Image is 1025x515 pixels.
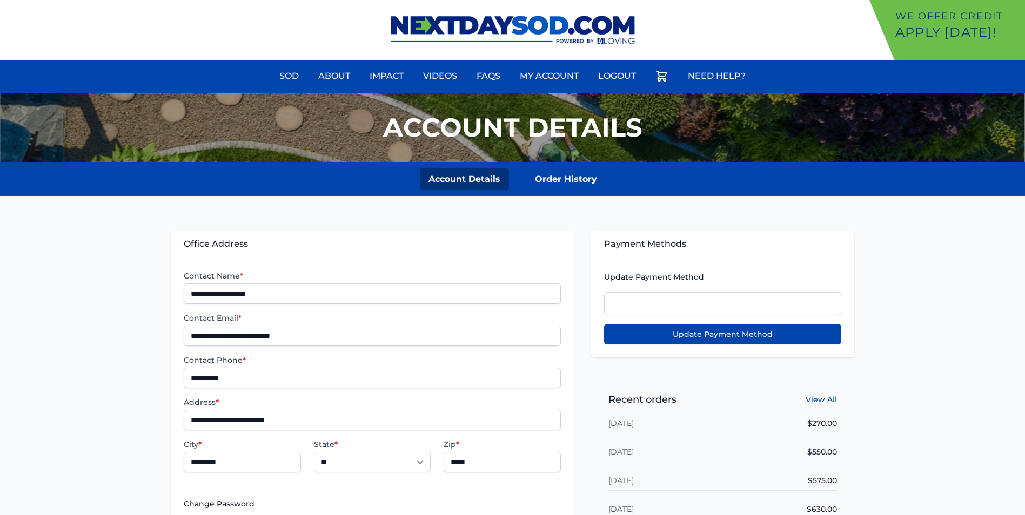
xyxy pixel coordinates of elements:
p: We offer Credit [895,9,1021,24]
a: Sod [273,63,305,89]
a: About [312,63,357,89]
a: View All [806,394,837,405]
a: [DATE] [608,418,634,428]
label: Contact Phone [184,355,561,365]
label: Zip [444,439,561,450]
span: Update Payment Method [604,272,704,282]
p: Apply [DATE]! [895,24,1021,41]
a: FAQs [470,63,507,89]
a: My Account [513,63,585,89]
dd: $575.00 [808,475,837,486]
button: Update Payment Method [604,324,841,344]
dd: $550.00 [807,446,837,457]
a: [DATE] [608,476,634,485]
dd: $270.00 [807,418,837,429]
dd: $630.00 [807,504,837,514]
label: State [314,439,431,450]
h2: Recent orders [608,392,676,407]
label: Contact Email [184,313,561,323]
span: Change Password [184,498,561,509]
span: Update Payment Method [673,329,773,340]
a: [DATE] [608,504,634,514]
a: Videos [417,63,464,89]
label: Address [184,397,561,408]
a: [DATE] [608,447,634,457]
a: Need Help? [681,63,752,89]
div: Payment Methods [591,231,854,257]
a: Impact [363,63,410,89]
label: Contact Name [184,270,561,281]
iframe: Secure payment input frame [609,299,836,308]
div: Office Address [171,231,574,257]
h1: Account Details [383,114,642,140]
a: Order History [526,168,606,190]
label: City [184,439,301,450]
a: Logout [592,63,642,89]
a: Account Details [420,168,509,190]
